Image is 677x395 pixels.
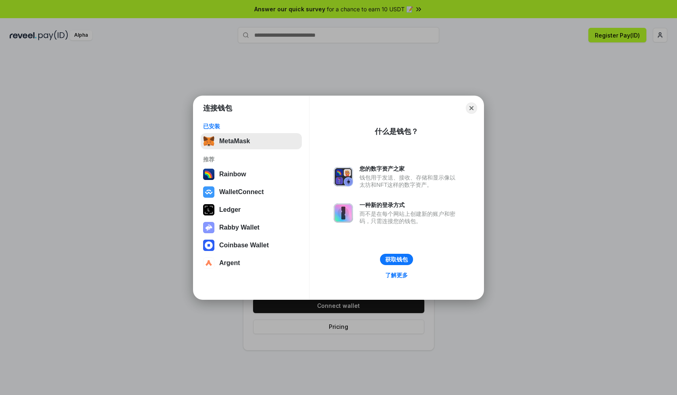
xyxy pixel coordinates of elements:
[380,254,413,265] button: 获取钱包
[219,138,250,145] div: MetaMask
[203,222,214,233] img: svg+xml,%3Csvg%20xmlns%3D%22http%3A%2F%2Fwww.w3.org%2F2000%2Fsvg%22%20fill%3D%22none%22%20viewBox...
[203,204,214,215] img: svg+xml,%3Csvg%20xmlns%3D%22http%3A%2F%2Fwww.w3.org%2F2000%2Fsvg%22%20width%3D%2228%22%20height%3...
[201,202,302,218] button: Ledger
[359,210,459,225] div: 而不是在每个网站上创建新的账户和密码，只需连接您的钱包。
[203,240,214,251] img: svg+xml,%3Csvg%20width%3D%2228%22%20height%3D%2228%22%20viewBox%3D%220%200%2028%2028%22%20fill%3D...
[201,219,302,236] button: Rabby Wallet
[385,256,408,263] div: 获取钱包
[385,272,408,279] div: 了解更多
[219,259,240,267] div: Argent
[203,186,214,198] img: svg+xml,%3Csvg%20width%3D%2228%22%20height%3D%2228%22%20viewBox%3D%220%200%2028%2028%22%20fill%3D...
[219,171,246,178] div: Rainbow
[375,127,418,136] div: 什么是钱包？
[219,224,260,231] div: Rabby Wallet
[334,203,353,223] img: svg+xml,%3Csvg%20xmlns%3D%22http%3A%2F%2Fwww.w3.org%2F2000%2Fsvg%22%20fill%3D%22none%22%20viewBox...
[380,270,413,280] a: 了解更多
[203,123,299,130] div: 已安装
[203,169,214,180] img: svg+xml,%3Csvg%20width%3D%22120%22%20height%3D%22120%22%20viewBox%3D%220%200%20120%20120%22%20fil...
[359,174,459,188] div: 钱包用于发送、接收、存储和显示像以太坊和NFT这样的数字资产。
[359,201,459,209] div: 一种新的登录方式
[359,165,459,172] div: 您的数字资产之家
[219,188,264,196] div: WalletConnect
[201,166,302,182] button: Rainbow
[219,242,269,249] div: Coinbase Wallet
[466,102,477,114] button: Close
[201,184,302,200] button: WalletConnect
[203,103,232,113] h1: 连接钱包
[219,206,241,213] div: Ledger
[334,167,353,186] img: svg+xml,%3Csvg%20xmlns%3D%22http%3A%2F%2Fwww.w3.org%2F2000%2Fsvg%22%20fill%3D%22none%22%20viewBox...
[201,255,302,271] button: Argent
[203,136,214,147] img: svg+xml,%3Csvg%20fill%3D%22none%22%20height%3D%2233%22%20viewBox%3D%220%200%2035%2033%22%20width%...
[201,237,302,253] button: Coinbase Wallet
[203,156,299,163] div: 推荐
[203,257,214,269] img: svg+xml,%3Csvg%20width%3D%2228%22%20height%3D%2228%22%20viewBox%3D%220%200%2028%2028%22%20fill%3D...
[201,133,302,149] button: MetaMask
